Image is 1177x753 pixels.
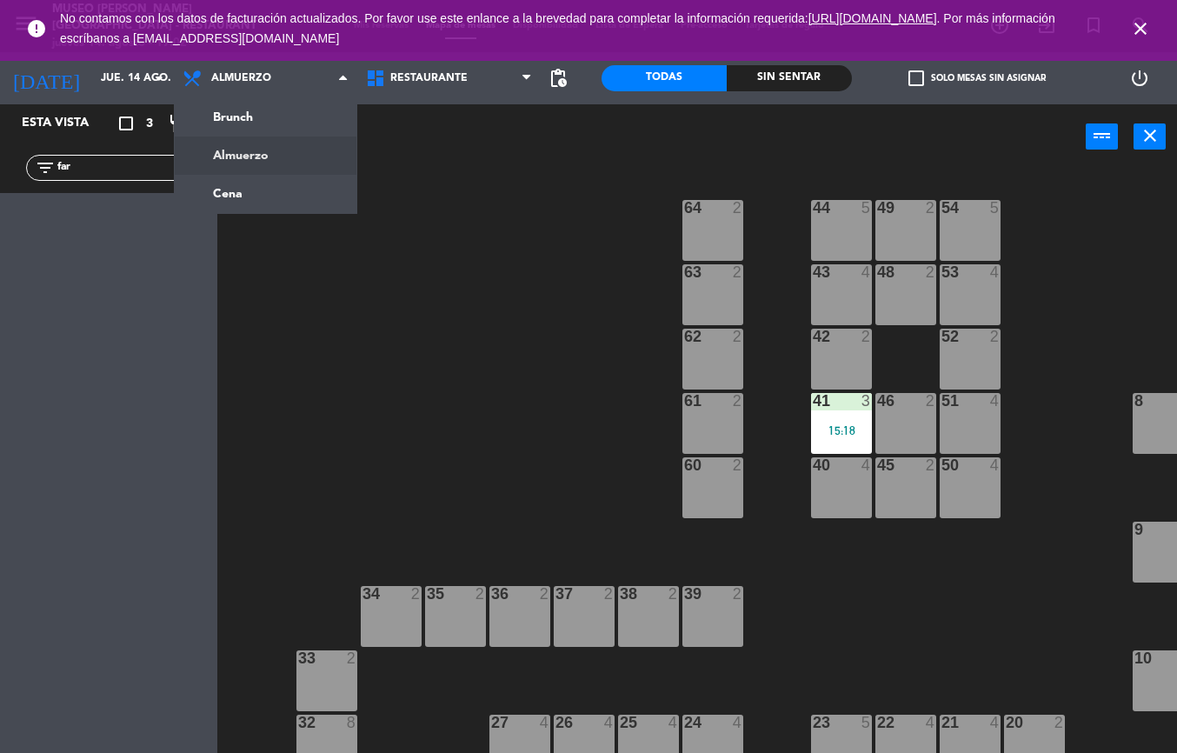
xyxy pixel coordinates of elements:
div: 5 [861,200,872,216]
div: 32 [298,715,299,730]
button: power_input [1086,123,1118,150]
div: 41 [813,393,814,409]
div: 4 [604,715,615,730]
i: power_settings_new [1129,68,1150,89]
i: crop_square [116,113,136,134]
div: 60 [684,457,685,473]
div: 2 [733,457,743,473]
div: 21 [941,715,942,730]
div: 46 [877,393,878,409]
div: 4 [990,393,1001,409]
a: . Por más información escríbanos a [EMAIL_ADDRESS][DOMAIN_NAME] [60,11,1055,45]
div: 2 [347,650,357,666]
span: pending_actions [548,68,569,89]
div: 20 [1006,715,1007,730]
a: Almuerzo [175,137,356,175]
label: Solo mesas sin asignar [908,70,1046,86]
div: 38 [620,586,621,602]
div: 61 [684,393,685,409]
a: Cena [175,175,356,213]
div: 44 [813,200,814,216]
div: 43 [813,264,814,280]
div: 36 [491,586,492,602]
div: 4 [733,715,743,730]
div: 9 [1134,522,1135,537]
i: close [1140,125,1160,146]
div: Esta vista [9,113,125,134]
div: 2 [733,200,743,216]
div: 53 [941,264,942,280]
div: 2 [1054,715,1065,730]
div: 2 [733,329,743,344]
div: 4 [990,457,1001,473]
i: restaurant [168,113,189,134]
i: error [26,18,47,39]
div: 64 [684,200,685,216]
div: 2 [926,393,936,409]
div: 8 [347,715,357,730]
div: 48 [877,264,878,280]
div: 27 [491,715,492,730]
div: 2 [926,264,936,280]
div: 3 [861,393,872,409]
div: 52 [941,329,942,344]
div: 5 [990,200,1001,216]
div: 4 [861,264,872,280]
i: power_input [1092,125,1113,146]
div: 62 [684,329,685,344]
i: close [1130,18,1151,39]
div: Todas [602,65,727,91]
a: [URL][DOMAIN_NAME] [808,11,937,25]
div: 37 [555,586,556,602]
div: 34 [362,586,363,602]
div: 24 [684,715,685,730]
div: 23 [813,715,814,730]
a: Brunch [175,98,356,137]
span: check_box_outline_blank [908,70,924,86]
div: 4 [990,715,1001,730]
div: 39 [684,586,685,602]
div: 40 [813,457,814,473]
div: 63 [684,264,685,280]
div: 35 [427,586,428,602]
div: 10 [1134,650,1135,666]
div: 2 [861,329,872,344]
div: 2 [540,586,550,602]
div: 45 [877,457,878,473]
span: Almuerzo [211,72,271,84]
div: 26 [555,715,556,730]
div: 4 [668,715,679,730]
div: 25 [620,715,621,730]
input: Filtrar por nombre... [56,158,190,177]
div: 2 [604,586,615,602]
div: 5 [861,715,872,730]
i: filter_list [35,157,56,178]
div: 2 [411,586,422,602]
div: 33 [298,650,299,666]
div: 51 [941,393,942,409]
span: 3 [146,114,153,134]
div: 15:18 [811,424,872,436]
div: 50 [941,457,942,473]
div: 22 [877,715,878,730]
div: 4 [861,457,872,473]
span: Restaurante [390,72,468,84]
div: Sin sentar [727,65,852,91]
div: 4 [540,715,550,730]
div: 2 [990,329,1001,344]
i: arrow_drop_down [149,68,170,89]
span: No contamos con los datos de facturación actualizados. Por favor use este enlance a la brevedad p... [60,11,1055,45]
div: 2 [926,200,936,216]
div: 2 [668,586,679,602]
div: 2 [926,457,936,473]
div: 2 [475,586,486,602]
div: 42 [813,329,814,344]
div: 2 [733,586,743,602]
div: 2 [733,264,743,280]
div: 54 [941,200,942,216]
div: 4 [990,264,1001,280]
div: 2 [733,393,743,409]
button: close [1134,123,1166,150]
div: 8 [1134,393,1135,409]
div: 4 [926,715,936,730]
